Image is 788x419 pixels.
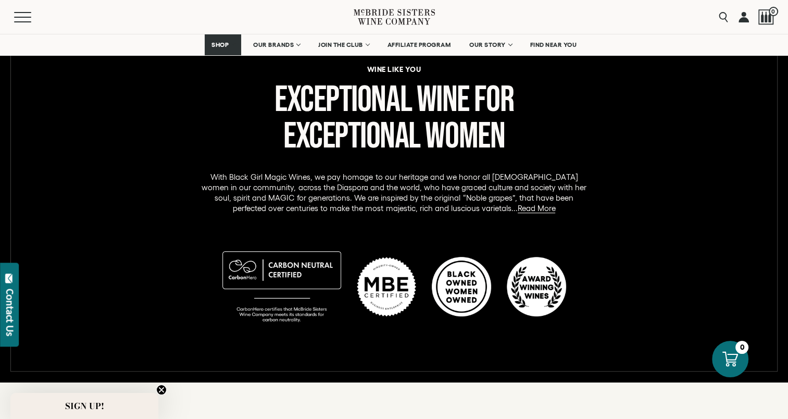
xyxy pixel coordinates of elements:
span: Women [425,115,505,158]
span: FIND NEAR YOU [530,41,577,48]
a: SHOP [205,34,241,55]
a: JOIN THE CLUB [311,34,376,55]
span: Exceptional [274,78,411,122]
span: OUR STORY [469,41,506,48]
h6: wine like you [8,66,780,73]
span: JOIN THE CLUB [318,41,363,48]
span: SHOP [211,41,229,48]
div: SIGN UP!Close teaser [10,393,158,419]
span: Wine [417,78,469,122]
a: AFFILIATE PROGRAM [381,34,458,55]
span: OUR BRANDS [253,41,294,48]
a: FIND NEAR YOU [523,34,584,55]
div: 0 [735,341,748,354]
span: 0 [769,7,778,16]
button: Mobile Menu Trigger [14,12,52,22]
a: OUR STORY [462,34,518,55]
span: SIGN UP! [65,400,104,412]
div: Contact Us [5,289,15,336]
span: AFFILIATE PROGRAM [387,41,451,48]
a: Read More [518,204,555,213]
p: With Black Girl Magic Wines, we pay homage to our heritage and we honor all [DEMOGRAPHIC_DATA] wo... [198,172,590,214]
a: OUR BRANDS [246,34,306,55]
span: for [474,78,514,122]
span: Exceptional [283,115,420,158]
button: Close teaser [156,385,167,395]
